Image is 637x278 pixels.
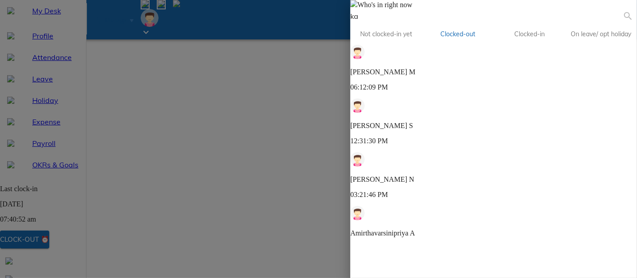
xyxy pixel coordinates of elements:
[350,98,365,113] img: weLlBVrZJxSdAAAAABJRU5ErkJggg==
[350,137,637,145] p: 12:31:30 PM
[350,206,365,220] img: weLlBVrZJxSdAAAAABJRU5ErkJggg==
[350,175,637,184] p: [PERSON_NAME] N
[350,152,365,167] img: weLlBVrZJxSdAAAAABJRU5ErkJggg==
[356,29,417,40] span: Not clocked-in yet
[350,229,637,237] p: Amirthavarsinipriya A
[350,122,637,130] p: [PERSON_NAME] S
[427,29,488,40] span: Clocked-out
[350,83,637,91] p: 06:12:09 PM
[499,29,560,40] span: Clocked-in
[350,191,637,199] p: 03:21:46 PM
[571,29,632,40] span: On leave/ opt holiday
[357,1,412,9] span: Who's in right now
[350,45,365,59] img: weLlBVrZJxSdAAAAABJRU5ErkJggg==
[350,9,623,23] input: Search
[350,68,637,76] p: [PERSON_NAME] M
